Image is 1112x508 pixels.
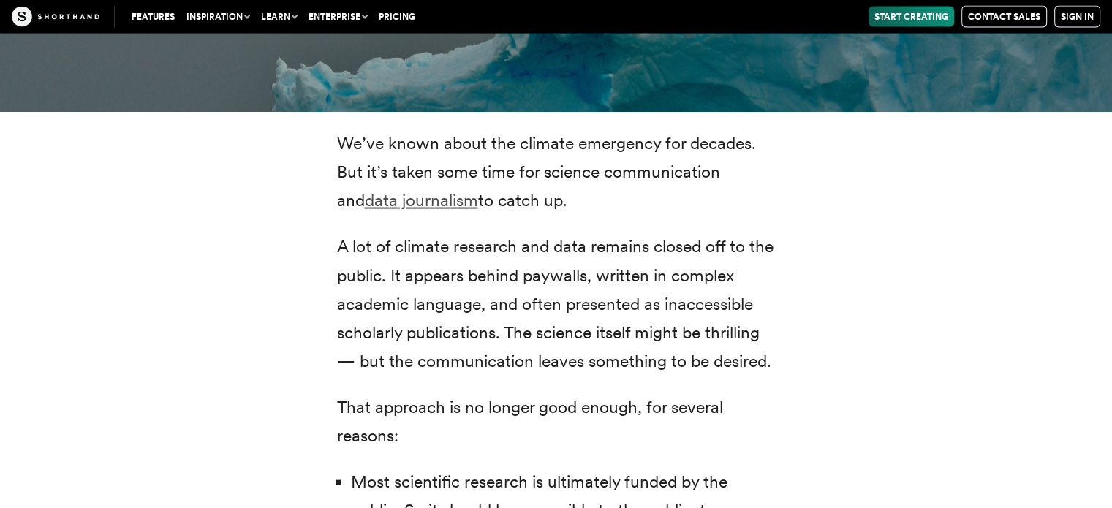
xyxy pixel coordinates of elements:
[337,232,776,375] p: A lot of climate research and data remains closed off to the public. It appears behind paywalls, ...
[961,6,1047,28] a: Contact Sales
[303,7,373,27] button: Enterprise
[869,7,954,27] a: Start Creating
[337,393,776,450] p: That approach is no longer good enough, for several reasons:
[126,7,181,27] a: Features
[255,7,303,27] button: Learn
[365,190,478,211] a: data journalism
[337,129,776,215] p: We’ve known about the climate emergency for decades. But it’s taken some time for science communi...
[12,7,99,27] img: The Craft
[1054,6,1100,28] a: Sign in
[373,7,421,27] a: Pricing
[181,7,255,27] button: Inspiration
